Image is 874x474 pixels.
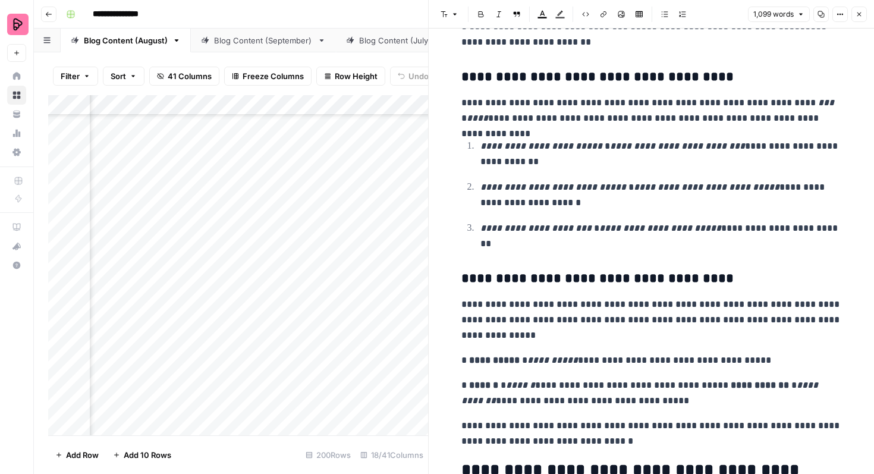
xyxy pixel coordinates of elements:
[408,70,429,82] span: Undo
[168,70,212,82] span: 41 Columns
[84,34,168,46] div: Blog Content (August)
[753,9,794,20] span: 1,099 words
[7,237,26,256] button: What's new?
[7,67,26,86] a: Home
[214,34,313,46] div: Blog Content (September)
[359,34,432,46] div: Blog Content (July)
[66,449,99,461] span: Add Row
[111,70,126,82] span: Sort
[7,143,26,162] a: Settings
[356,445,428,464] div: 18/41 Columns
[7,10,26,39] button: Workspace: Preply
[336,29,455,52] a: Blog Content (July)
[61,70,80,82] span: Filter
[8,237,26,255] div: What's new?
[124,449,171,461] span: Add 10 Rows
[61,29,191,52] a: Blog Content (August)
[7,14,29,35] img: Preply Logo
[7,256,26,275] button: Help + Support
[224,67,312,86] button: Freeze Columns
[7,124,26,143] a: Usage
[390,67,436,86] button: Undo
[335,70,378,82] span: Row Height
[103,67,144,86] button: Sort
[301,445,356,464] div: 200 Rows
[106,445,178,464] button: Add 10 Rows
[191,29,336,52] a: Blog Content (September)
[7,105,26,124] a: Your Data
[748,7,810,22] button: 1,099 words
[7,218,26,237] a: AirOps Academy
[243,70,304,82] span: Freeze Columns
[7,86,26,105] a: Browse
[316,67,385,86] button: Row Height
[48,445,106,464] button: Add Row
[149,67,219,86] button: 41 Columns
[53,67,98,86] button: Filter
